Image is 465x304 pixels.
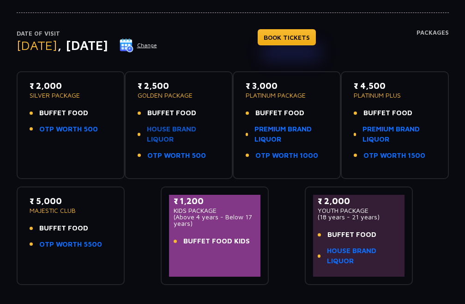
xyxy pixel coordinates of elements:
[138,80,220,92] p: ₹ 2,500
[39,239,102,250] a: OTP WORTH 5500
[327,230,376,240] span: BUFFET FOOD
[174,207,256,214] p: KIDS PACKAGE
[318,195,400,207] p: ₹ 2,000
[57,37,108,53] span: , [DATE]
[39,124,98,135] a: OTP WORTH 500
[30,195,112,207] p: ₹ 5,000
[362,124,435,145] a: PREMIUM BRAND LIQUOR
[327,246,399,267] a: HOUSE BRAND LIQUOR
[255,150,318,161] a: OTP WORTH 1000
[246,92,328,99] p: PLATINUM PACKAGE
[30,80,112,92] p: ₹ 2,000
[147,150,206,161] a: OTP WORTH 500
[147,108,196,118] span: BUFFET FOOD
[174,195,256,207] p: ₹ 1,200
[255,108,304,118] span: BUFFET FOOD
[174,214,256,227] p: (Above 4 years - Below 17 years)
[363,108,412,118] span: BUFFET FOOD
[147,124,219,145] a: HOUSE BRAND LIQUOR
[17,29,157,38] p: Date of Visit
[39,223,88,234] span: BUFFET FOOD
[183,236,250,247] span: BUFFET FOOD KIDS
[363,150,425,161] a: OTP WORTH 1500
[17,37,57,53] span: [DATE]
[39,108,88,118] span: BUFFET FOOD
[30,92,112,99] p: SILVER PACKAGE
[258,29,316,45] a: BOOK TICKETS
[30,207,112,214] p: MAJESTIC CLUB
[318,214,400,220] p: (18 years - 21 years)
[254,124,327,145] a: PREMIUM BRAND LIQUOR
[119,38,157,53] button: Change
[417,29,449,62] h4: Packages
[318,207,400,214] p: YOUTH PACKAGE
[354,92,436,99] p: PLATINUM PLUS
[138,92,220,99] p: GOLDEN PACKAGE
[246,80,328,92] p: ₹ 3,000
[354,80,436,92] p: ₹ 4,500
